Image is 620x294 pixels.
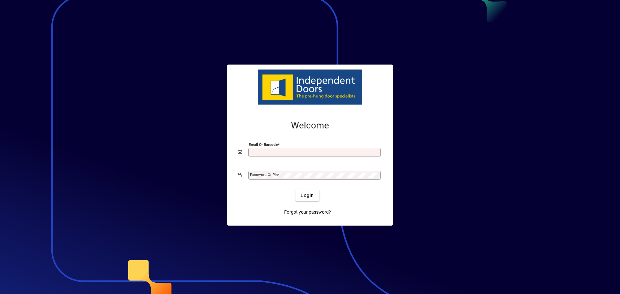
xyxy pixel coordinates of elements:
mat-label: Password or Pin [250,172,278,177]
a: Forgot your password? [282,206,334,218]
button: Login [295,189,319,201]
h2: Welcome [238,120,382,131]
mat-label: Email or Barcode [249,142,278,147]
span: Forgot your password? [284,209,331,216]
span: Login [301,192,314,199]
